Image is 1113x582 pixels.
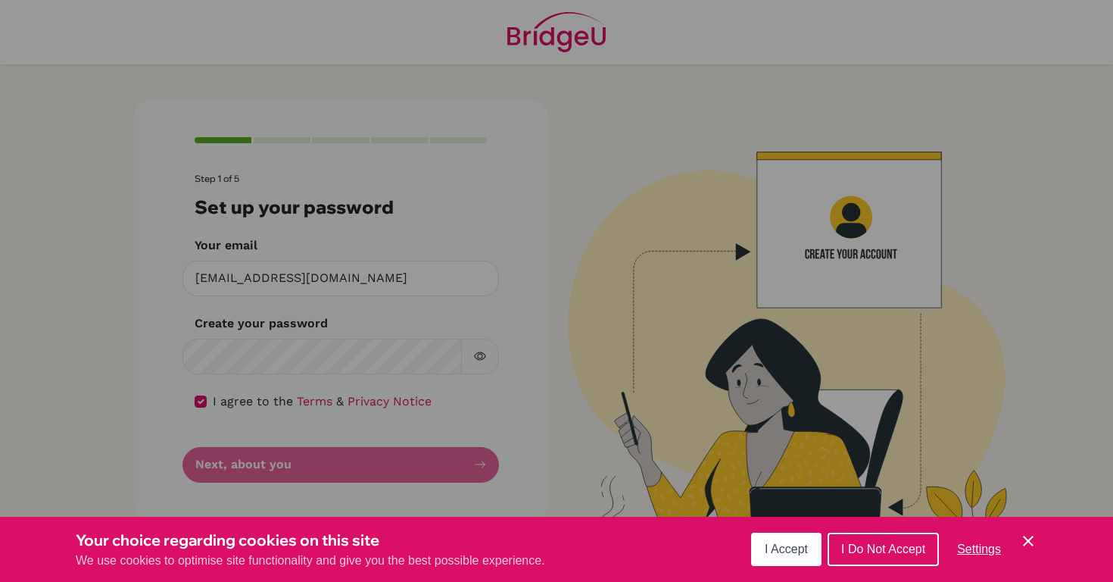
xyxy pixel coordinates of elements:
p: We use cookies to optimise site functionality and give you the best possible experience. [76,552,545,570]
span: I Do Not Accept [841,543,925,555]
span: I Accept [765,543,808,555]
button: Settings [945,534,1013,565]
button: I Accept [751,533,821,566]
span: Settings [957,543,1001,555]
h3: Your choice regarding cookies on this site [76,529,545,552]
button: I Do Not Accept [828,533,939,566]
button: Save and close [1019,532,1037,550]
